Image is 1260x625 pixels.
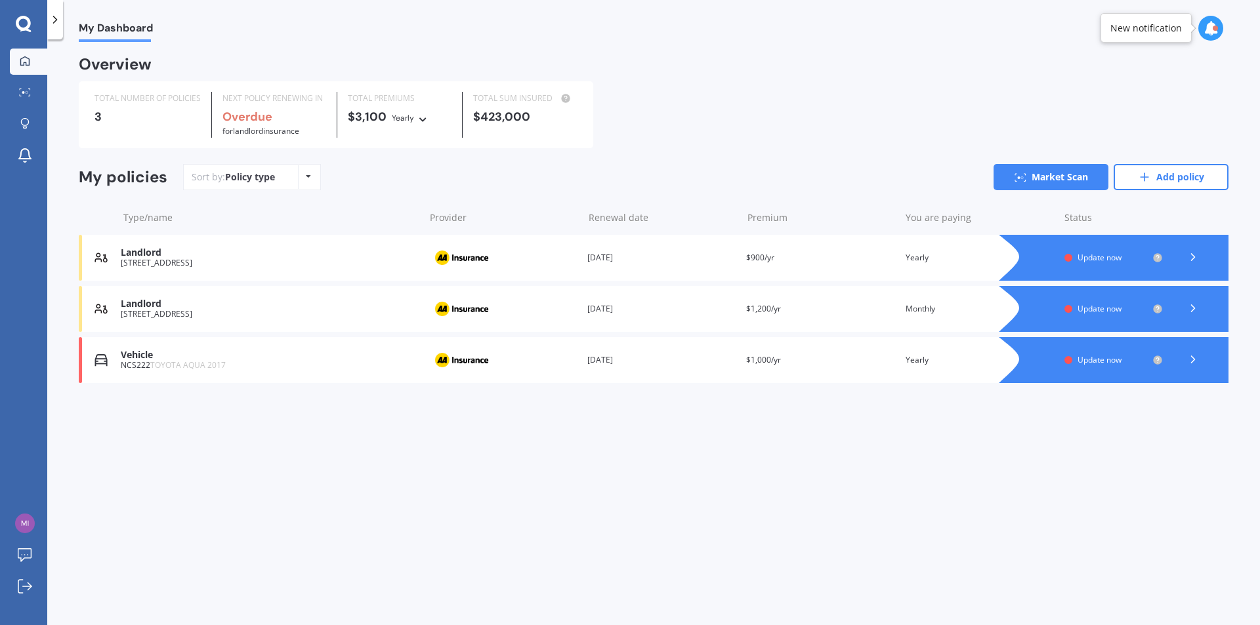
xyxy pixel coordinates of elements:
[94,302,108,315] img: Landlord
[746,252,774,263] span: $900/yr
[94,251,108,264] img: Landlord
[15,514,35,533] img: ec5ea58fcc47926352dc83784aaa934b
[587,302,736,315] div: [DATE]
[222,125,299,136] span: for Landlord insurance
[906,302,1054,315] div: Monthly
[192,171,275,184] div: Sort by:
[429,245,494,270] img: AA
[430,211,578,224] div: Provider
[473,110,577,123] div: $423,000
[906,353,1054,367] div: Yearly
[225,171,275,184] div: Policy type
[79,22,153,39] span: My Dashboard
[589,211,737,224] div: Renewal date
[587,353,736,367] div: [DATE]
[348,110,451,125] div: $3,100
[121,361,418,370] div: NCS222
[94,92,201,105] div: TOTAL NUMBER OF POLICIES
[1064,211,1163,224] div: Status
[121,310,418,319] div: [STREET_ADDRESS]
[906,251,1054,264] div: Yearly
[429,296,494,321] img: AA
[222,109,272,125] b: Overdue
[121,258,418,268] div: [STREET_ADDRESS]
[348,92,451,105] div: TOTAL PREMIUMS
[1078,354,1122,365] span: Update now
[222,92,326,105] div: NEXT POLICY RENEWING IN
[121,298,418,310] div: Landlord
[150,359,226,371] span: TOYOTA AQUA 2017
[587,251,736,264] div: [DATE]
[1078,303,1122,314] span: Update now
[392,111,414,125] div: Yearly
[746,354,781,365] span: $1,000/yr
[121,350,418,361] div: Vehicle
[1110,22,1182,35] div: New notification
[1114,164,1228,190] a: Add policy
[79,58,152,71] div: Overview
[994,164,1108,190] a: Market Scan
[747,211,896,224] div: Premium
[906,211,1054,224] div: You are paying
[473,92,577,105] div: TOTAL SUM INSURED
[94,353,108,367] img: Vehicle
[94,110,201,123] div: 3
[746,303,781,314] span: $1,200/yr
[123,211,419,224] div: Type/name
[79,168,167,187] div: My policies
[1078,252,1122,263] span: Update now
[121,247,418,258] div: Landlord
[429,348,494,373] img: AA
